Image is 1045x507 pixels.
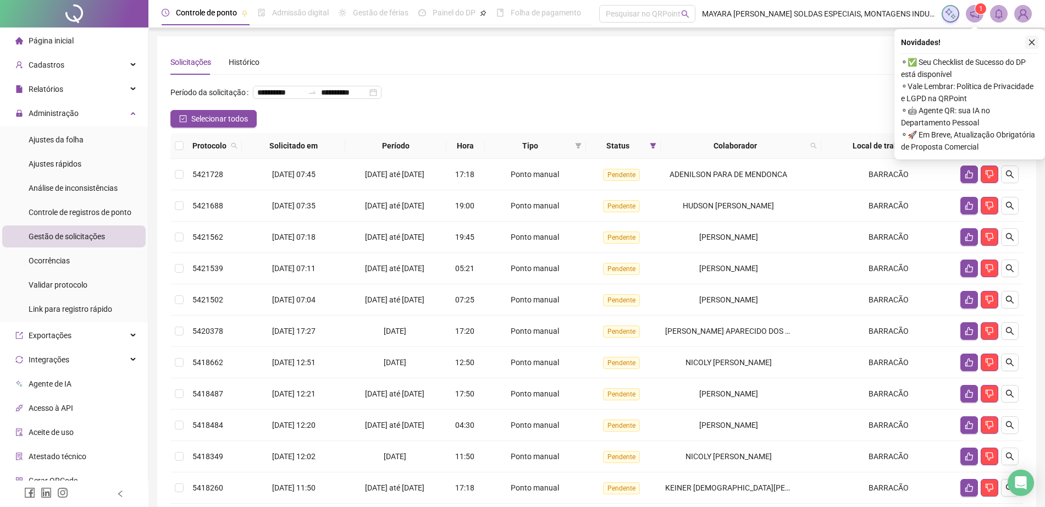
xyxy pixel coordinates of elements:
span: home [15,37,23,45]
span: Pendente [603,420,640,432]
span: search [1005,233,1014,241]
td: BARRACÃO [821,190,956,222]
span: [DATE] 12:20 [272,421,316,429]
span: Link para registro rápido [29,305,112,313]
span: Pendente [603,294,640,306]
span: ⚬ 🚀 Em Breve, Atualização Obrigatória de Proposta Comercial [901,129,1038,153]
span: lock [15,109,23,117]
span: ⚬ 🤖 Agente QR: sua IA no Departamento Pessoal [901,104,1038,129]
span: like [965,264,974,273]
span: [DATE] [384,358,406,367]
span: search [1005,452,1014,461]
span: Administração [29,109,79,118]
span: instagram [57,487,68,498]
span: search [1005,170,1014,179]
span: 12:50 [455,358,474,367]
span: 17:50 [455,389,474,398]
span: file [15,85,23,93]
span: Novidades ! [901,36,941,48]
span: dislike [985,170,994,179]
span: dislike [985,421,994,429]
span: search [1005,389,1014,398]
span: 17:18 [455,170,474,179]
span: user-add [15,61,23,69]
span: 5418260 [192,483,223,492]
span: 19:00 [455,201,474,210]
span: HUDSON [PERSON_NAME] [683,201,774,210]
span: [PERSON_NAME] [699,264,758,273]
span: [PERSON_NAME] [699,233,758,241]
span: dislike [985,295,994,304]
span: 17:20 [455,327,474,335]
span: 5418349 [192,452,223,461]
span: Ponto manual [511,483,559,492]
span: Pendente [603,326,640,338]
span: search [1005,201,1014,210]
span: Status [590,140,645,152]
span: 5421539 [192,264,223,273]
span: Ocorrências [29,256,70,265]
span: Pendente [603,357,640,369]
span: dislike [985,201,994,210]
span: Colaborador [665,140,805,152]
div: Histórico [229,56,259,68]
span: swap-right [308,88,317,97]
span: [DATE] 17:27 [272,327,316,335]
span: Ponto manual [511,201,559,210]
span: facebook [24,487,35,498]
span: 5421502 [192,295,223,304]
span: qrcode [15,477,23,484]
span: search [1005,421,1014,429]
span: search [1005,327,1014,335]
span: solution [15,453,23,460]
span: Selecionar todos [191,113,248,125]
span: [DATE] 07:04 [272,295,316,304]
span: close [1028,38,1036,46]
span: 5421688 [192,201,223,210]
span: like [965,358,974,367]
span: [DATE] até [DATE] [365,295,424,304]
span: export [15,332,23,339]
span: bell [994,9,1004,19]
span: Tipo [489,140,571,152]
td: BARRACÃO [821,222,956,253]
label: Período da solicitação [170,84,253,101]
span: like [965,201,974,210]
span: Relatórios [29,85,63,93]
span: search [808,137,819,154]
span: [DATE] [384,327,406,335]
span: search [681,10,689,18]
span: [DATE] 12:21 [272,389,316,398]
span: Pendente [603,451,640,463]
span: Gestão de férias [353,8,408,17]
span: [DATE] 07:18 [272,233,316,241]
span: 5418484 [192,421,223,429]
span: search [1005,483,1014,492]
span: Acesso à API [29,404,73,412]
span: KEINER [DEMOGRAPHIC_DATA][PERSON_NAME] PERDOMO [665,483,871,492]
span: filter [648,137,659,154]
span: Agente de IA [29,379,71,388]
span: Pendente [603,200,640,212]
span: Exportações [29,331,71,340]
span: Pendente [603,169,640,181]
span: [DATE] até [DATE] [365,264,424,273]
span: [DATE] 07:35 [272,201,316,210]
span: search [810,142,817,149]
span: 1 [979,5,983,13]
div: Open Intercom Messenger [1008,470,1034,496]
span: [DATE] até [DATE] [365,483,424,492]
td: BARRACÃO [821,410,956,441]
span: Controle de registros de ponto [29,208,131,217]
sup: 1 [975,3,986,14]
span: NICOLY [PERSON_NAME] [685,358,772,367]
span: NICOLY [PERSON_NAME] [685,452,772,461]
span: search [229,137,240,154]
span: Pendente [603,263,640,275]
td: BARRACÃO [821,347,956,378]
span: Folha de pagamento [511,8,581,17]
span: [DATE] até [DATE] [365,389,424,398]
span: [PERSON_NAME] [699,421,758,429]
span: Ponto manual [511,295,559,304]
span: [PERSON_NAME] [699,389,758,398]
